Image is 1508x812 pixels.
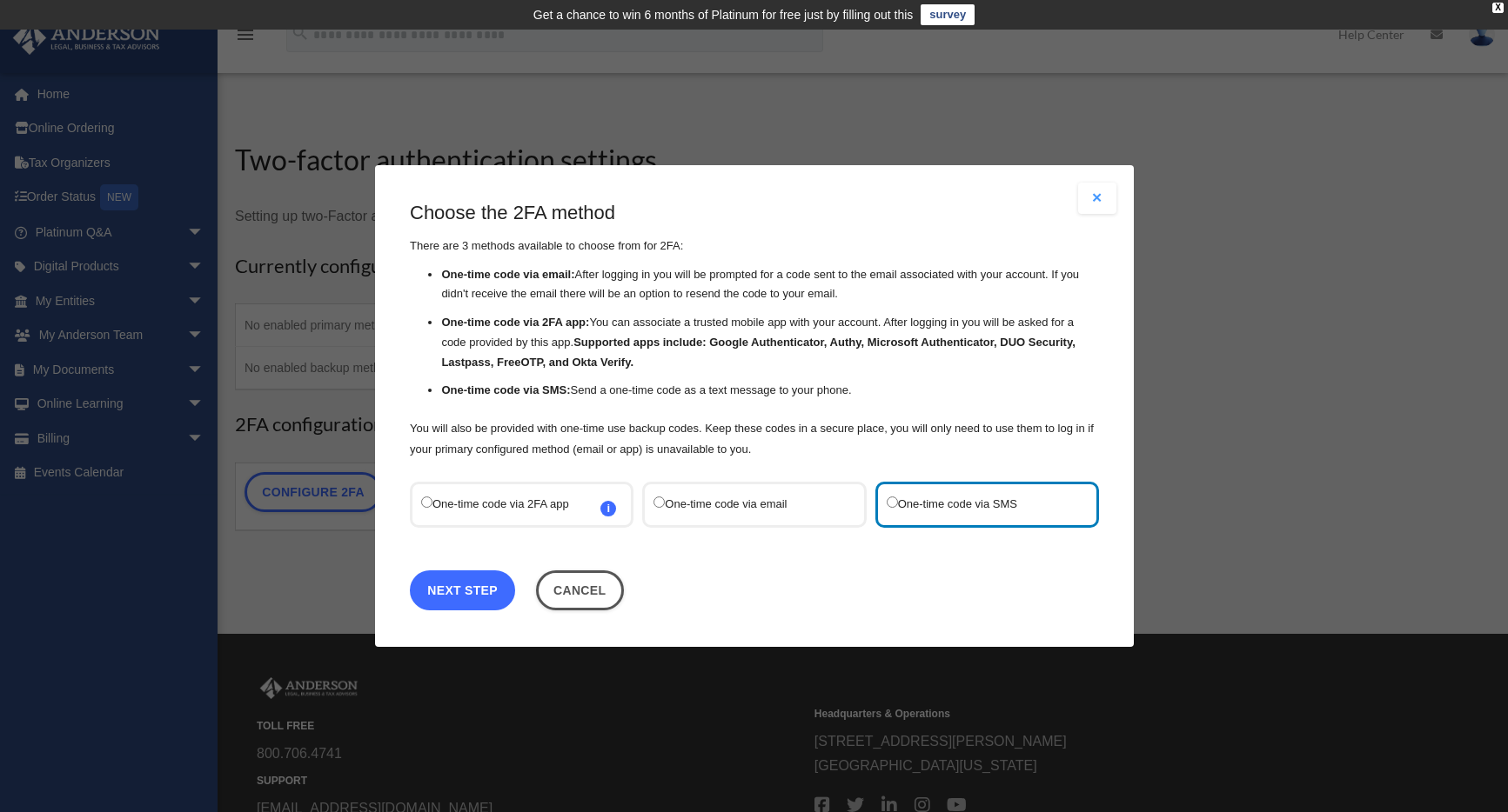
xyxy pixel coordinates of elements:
[653,496,665,508] input: One-time code via email
[921,4,975,25] a: survey
[441,382,1099,402] li: Send a one-time code as a text message to your phone.
[1078,183,1116,214] button: Close modal
[421,496,432,508] input: One-time code via 2FA appi
[653,493,837,516] label: One-time code via email
[421,493,605,516] label: One-time code via 2FA app
[441,316,589,329] strong: One-time code via 2FA app:
[535,570,623,610] button: Close this dialog window
[410,200,1099,227] h3: Choose the 2FA method
[410,200,1099,460] div: There are 3 methods available to choose from for 2FA:
[410,570,515,610] a: Next Step
[886,493,1069,516] label: One-time code via SMS
[600,501,616,516] span: i
[410,418,1099,460] p: You will also be provided with one-time use backup codes. Keep these codes in a secure place, you...
[1492,3,1504,13] div: close
[533,4,914,25] div: Get a chance to win 6 months of Platinum for free just by filling out this
[441,268,574,281] strong: One-time code via email:
[441,384,570,397] strong: One-time code via SMS:
[441,313,1099,372] li: You can associate a trusted mobile app with your account. After logging in you will be asked for ...
[441,336,1075,369] strong: Supported apps include: Google Authenticator, Authy, Microsoft Authenticator, DUO Security, Lastp...
[441,265,1099,305] li: After logging in you will be prompted for a code sent to the email associated with your account. ...
[886,496,897,508] input: One-time code via SMS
